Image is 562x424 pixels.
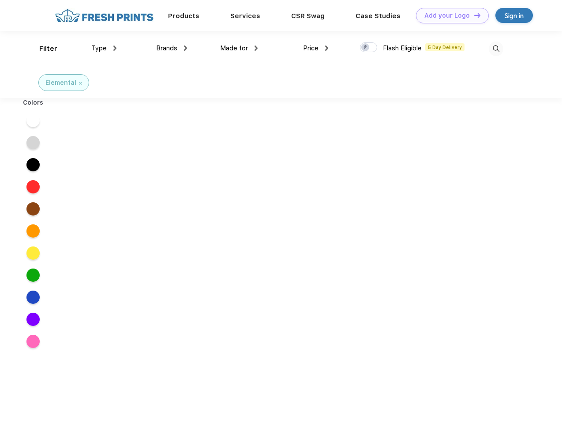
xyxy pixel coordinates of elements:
[39,44,57,54] div: Filter
[91,44,107,52] span: Type
[383,44,422,52] span: Flash Eligible
[45,78,76,87] div: Elemental
[255,45,258,51] img: dropdown.png
[424,12,470,19] div: Add your Logo
[220,44,248,52] span: Made for
[184,45,187,51] img: dropdown.png
[230,12,260,20] a: Services
[505,11,524,21] div: Sign in
[156,44,177,52] span: Brands
[113,45,116,51] img: dropdown.png
[325,45,328,51] img: dropdown.png
[168,12,199,20] a: Products
[291,12,325,20] a: CSR Swag
[303,44,318,52] span: Price
[79,82,82,85] img: filter_cancel.svg
[474,13,480,18] img: DT
[489,42,503,56] img: desktop_search.svg
[52,8,156,23] img: fo%20logo%202.webp
[425,43,465,51] span: 5 Day Delivery
[495,8,533,23] a: Sign in
[16,98,50,107] div: Colors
